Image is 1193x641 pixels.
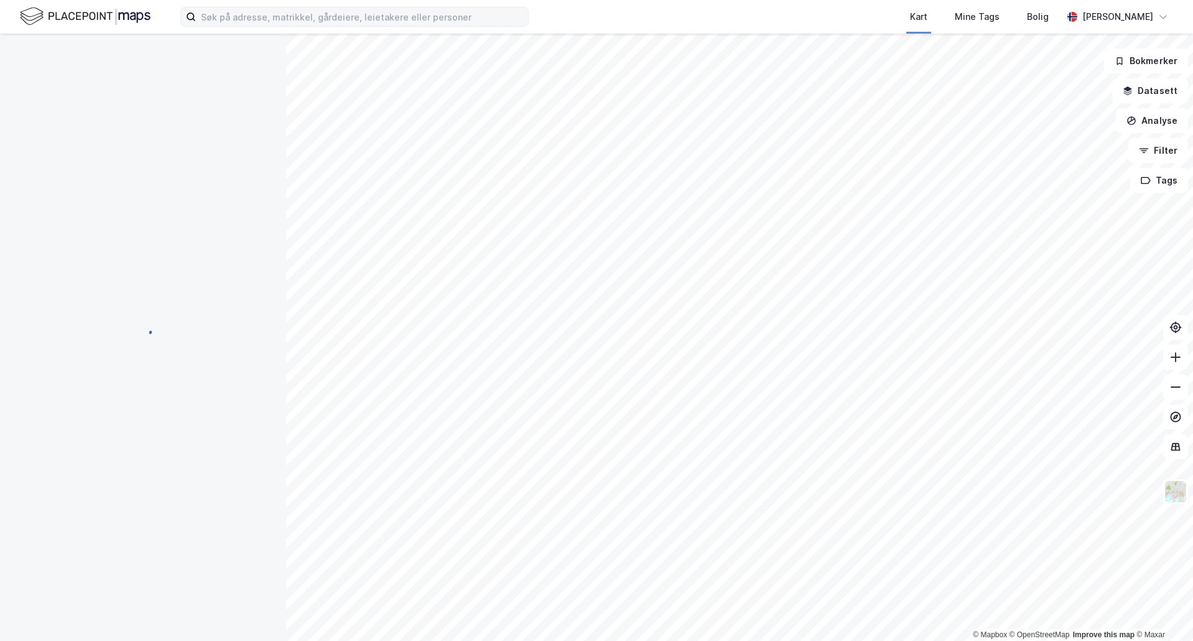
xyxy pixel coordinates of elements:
img: spinner.a6d8c91a73a9ac5275cf975e30b51cfb.svg [133,320,153,340]
a: Improve this map [1073,630,1135,639]
button: Analyse [1116,108,1188,133]
div: [PERSON_NAME] [1082,9,1153,24]
button: Filter [1128,138,1188,163]
div: Bolig [1027,9,1049,24]
button: Datasett [1112,78,1188,103]
div: Kart [910,9,927,24]
div: Mine Tags [955,9,1000,24]
iframe: Chat Widget [1131,581,1193,641]
input: Søk på adresse, matrikkel, gårdeiere, leietakere eller personer [196,7,528,26]
button: Bokmerker [1104,49,1188,73]
img: logo.f888ab2527a4732fd821a326f86c7f29.svg [20,6,151,27]
button: Tags [1130,168,1188,193]
a: OpenStreetMap [1010,630,1070,639]
a: Mapbox [973,630,1007,639]
img: Z [1164,480,1187,503]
